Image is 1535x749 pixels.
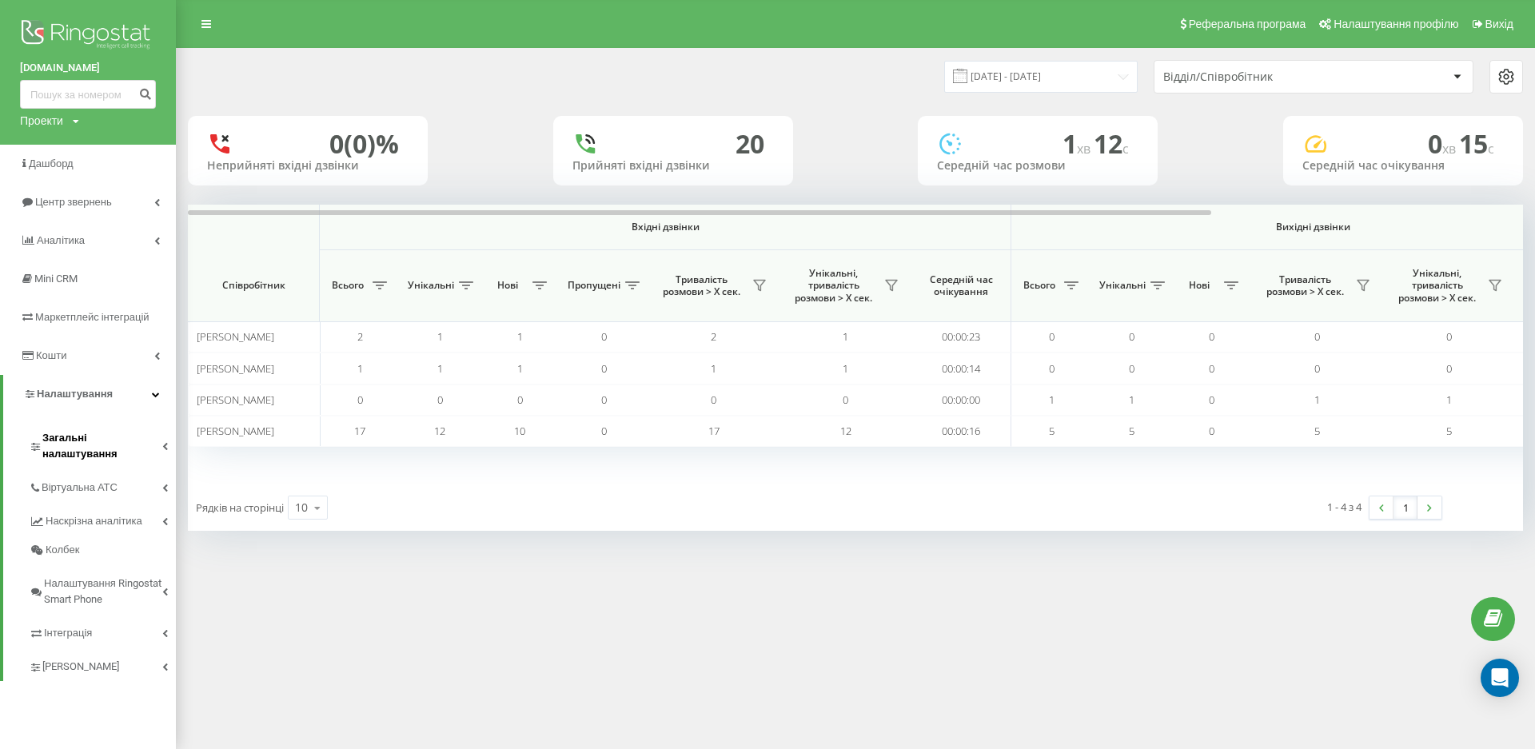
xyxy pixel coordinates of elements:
span: 0 [357,392,363,407]
span: 1 [517,361,523,376]
div: Open Intercom Messenger [1481,659,1519,697]
span: 0 [1209,361,1214,376]
span: 0 [1446,329,1452,344]
span: 1 [843,329,848,344]
span: Тривалість розмови > Х сек. [656,273,748,298]
td: 00:00:16 [911,416,1011,447]
span: 0 [1209,392,1214,407]
span: Вхідні дзвінки [361,221,969,233]
span: 17 [708,424,720,438]
span: 5 [1129,424,1134,438]
a: [DOMAIN_NAME] [20,60,156,76]
a: 1 [1393,496,1417,519]
span: 1 [843,361,848,376]
span: 0 [1209,329,1214,344]
span: 0 [1049,329,1055,344]
span: 0 [1314,329,1320,344]
span: c [1122,140,1129,157]
div: Прийняті вхідні дзвінки [572,159,774,173]
span: 0 [1446,361,1452,376]
span: Віртуальна АТС [42,480,118,496]
span: 0 [601,361,607,376]
a: Загальні налаштування [29,419,176,468]
span: [PERSON_NAME] [197,361,274,376]
span: Всього [328,279,368,292]
span: Нові [1179,279,1219,292]
span: 0 [1314,361,1320,376]
span: хв [1442,140,1459,157]
span: [PERSON_NAME] [42,659,119,675]
span: 0 [601,329,607,344]
span: 15 [1459,126,1494,161]
span: Співробітник [201,279,305,292]
span: 12 [434,424,445,438]
div: Відділ/Співробітник [1163,70,1354,84]
span: 1 [437,329,443,344]
span: Вихід [1485,18,1513,30]
span: 2 [357,329,363,344]
span: [PERSON_NAME] [197,424,274,438]
span: 17 [354,424,365,438]
span: Унікальні [1099,279,1146,292]
span: Маркетплейс інтеграцій [35,311,150,323]
span: 5 [1314,424,1320,438]
a: Віртуальна АТС [29,468,176,502]
span: хв [1077,140,1094,157]
span: Нові [488,279,528,292]
a: Налаштування [3,375,176,413]
span: Унікальні, тривалість розмови > Х сек. [787,267,879,305]
td: 00:00:14 [911,353,1011,384]
span: 12 [840,424,851,438]
span: 1 [357,361,363,376]
span: Унікальні [408,279,454,292]
span: c [1488,140,1494,157]
div: 20 [736,129,764,159]
span: 2 [711,329,716,344]
span: 1 [711,361,716,376]
span: Унікальні, тривалість розмови > Х сек. [1391,267,1483,305]
span: 1 [1314,392,1320,407]
a: [PERSON_NAME] [29,647,176,681]
span: Налаштування профілю [1334,18,1458,30]
span: 1 [1063,126,1094,161]
span: 1 [1446,392,1452,407]
div: 0 (0)% [329,129,399,159]
span: Налаштування Ringostat Smart Phone [44,576,162,608]
span: Mini CRM [34,273,78,285]
span: Пропущені [568,279,620,292]
span: [PERSON_NAME] [197,329,274,344]
div: 10 [295,500,308,516]
span: 0 [601,392,607,407]
span: 0 [843,392,848,407]
div: 1 - 4 з 4 [1327,499,1362,515]
span: 1 [1049,392,1055,407]
span: 0 [517,392,523,407]
img: Ringostat logo [20,16,156,56]
span: Центр звернень [35,196,112,208]
span: 12 [1094,126,1129,161]
span: 0 [1209,424,1214,438]
div: Неприйняті вхідні дзвінки [207,159,409,173]
span: 1 [517,329,523,344]
span: Дашборд [29,157,74,169]
div: Середній час розмови [937,159,1138,173]
span: Наскрізна аналітика [46,513,142,529]
span: Реферальна програма [1189,18,1306,30]
td: 00:00:00 [911,384,1011,416]
span: Всього [1019,279,1059,292]
span: 0 [1049,361,1055,376]
span: Аналiтика [37,234,85,246]
a: Колбек [29,536,176,564]
span: 5 [1446,424,1452,438]
span: 0 [1428,126,1459,161]
span: 0 [1129,329,1134,344]
span: Рядків на сторінці [196,500,284,515]
a: Інтеграція [29,614,176,647]
span: 1 [437,361,443,376]
span: 5 [1049,424,1055,438]
span: Загальні налаштування [42,430,162,462]
span: 10 [514,424,525,438]
span: Середній час очікування [923,273,999,298]
a: Наскрізна аналітика [29,502,176,536]
div: Проекти [20,113,63,129]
